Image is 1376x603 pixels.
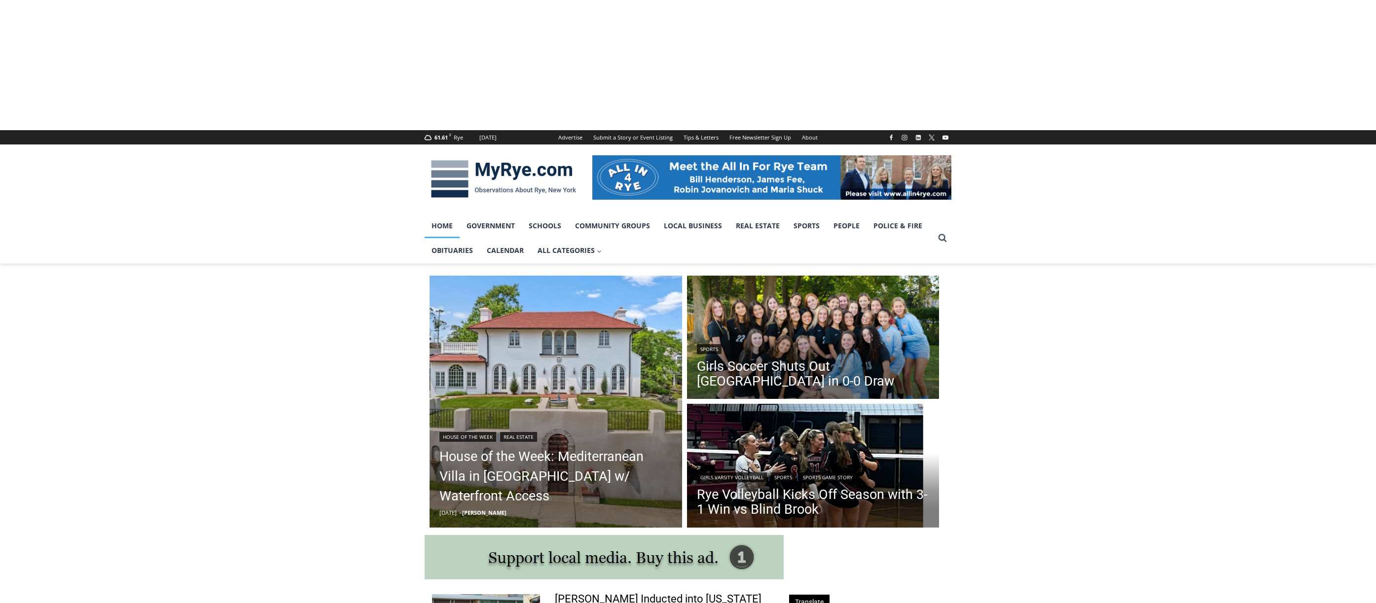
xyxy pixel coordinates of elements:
a: Tips & Letters [678,130,724,144]
a: Police & Fire [867,213,929,238]
a: Real Estate [500,432,537,442]
span: 61.61 [435,134,448,141]
img: MyRye.com [425,153,582,205]
a: Free Newsletter Sign Up [724,130,797,144]
span: – [459,509,462,516]
a: X [926,132,938,143]
a: [PERSON_NAME] [462,509,507,516]
div: [DATE] [479,133,497,142]
button: View Search Form [934,229,951,247]
a: House of the Week: Mediterranean Villa in [GEOGRAPHIC_DATA] w/ Waterfront Access [439,447,672,506]
a: Facebook [885,132,897,143]
a: Sports Game Story [799,472,856,482]
a: Real Estate [729,213,787,238]
a: YouTube [940,132,951,143]
a: Advertise [553,130,588,144]
a: Read More House of the Week: Mediterranean Villa in Mamaroneck w/ Waterfront Access [430,276,682,528]
div: | [439,430,672,442]
a: All Categories [531,238,609,263]
a: Obituaries [425,238,480,263]
img: support local media, buy this ad [425,535,784,579]
a: Sports [787,213,827,238]
nav: Primary Navigation [425,213,934,263]
a: Submit a Story or Event Listing [588,130,678,144]
a: About [797,130,823,144]
a: Sports [697,344,722,354]
div: Rye [454,133,463,142]
a: Girls Soccer Shuts Out [GEOGRAPHIC_DATA] in 0-0 Draw [697,359,930,389]
a: House of the Week [439,432,496,442]
img: All in for Rye [592,155,951,200]
a: Rye Volleyball Kicks Off Season with 3-1 Win vs Blind Brook [697,487,930,517]
a: Read More Girls Soccer Shuts Out Eastchester in 0-0 Draw [687,276,940,402]
a: Read More Rye Volleyball Kicks Off Season with 3-1 Win vs Blind Brook [687,404,940,530]
a: Home [425,213,460,238]
a: Girls Varsity Volleyball [697,472,767,482]
a: Instagram [899,132,910,143]
a: Calendar [480,238,531,263]
a: Sports [771,472,796,482]
span: F [449,132,451,138]
img: 514 Alda Road, Mamaroneck [430,276,682,528]
a: Schools [522,213,568,238]
time: [DATE] [439,509,457,516]
img: (PHOTO: The Rye Volleyball team huddles during the first set against Harrison on Thursday, Octobe... [687,404,940,530]
a: People [827,213,867,238]
div: | | [697,470,930,482]
nav: Secondary Navigation [553,130,823,144]
a: Community Groups [568,213,657,238]
img: (PHOTO: The Rye Girls Soccer team after their 0-0 draw vs. Eastchester on September 9, 2025. Cont... [687,276,940,402]
span: All Categories [538,245,602,256]
a: Government [460,213,522,238]
a: Linkedin [912,132,924,143]
a: Local Business [657,213,729,238]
